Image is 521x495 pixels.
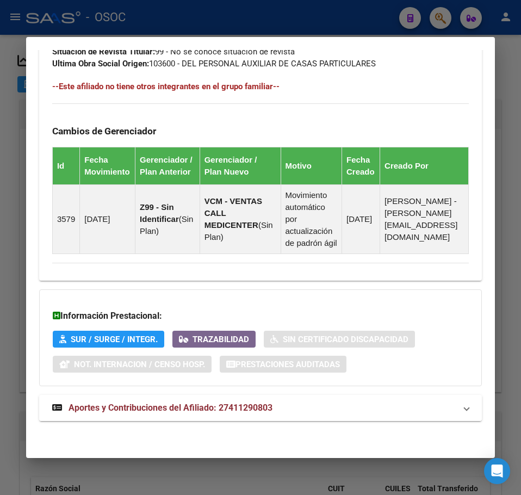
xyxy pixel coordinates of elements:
[71,335,158,344] span: SUR / SURGE / INTEGR.
[235,360,340,369] span: Prestaciones Auditadas
[52,59,149,69] strong: Ultima Obra Social Origen:
[283,335,408,344] span: Sin Certificado Discapacidad
[52,81,469,92] h4: --Este afiliado no tiene otros integrantes en el grupo familiar--
[342,147,380,184] th: Fecha Creado
[172,331,256,348] button: Trazabilidad
[281,147,342,184] th: Motivo
[52,147,79,184] th: Id
[220,356,346,373] button: Prestaciones Auditadas
[80,184,135,253] td: [DATE]
[52,184,79,253] td: 3579
[204,220,273,242] span: Sin Plan
[140,202,179,224] strong: Z99 - Sin Identificar
[69,403,272,413] span: Aportes y Contribuciones del Afiliado: 27411290803
[53,310,468,323] h3: Información Prestacional:
[52,47,155,57] strong: Situacion de Revista Titular:
[204,196,262,230] strong: VCM - VENTAS CALL MEDICENTER
[53,356,212,373] button: Not. Internacion / Censo Hosp.
[39,395,482,421] mat-expansion-panel-header: Aportes y Contribuciones del Afiliado: 27411290803
[342,184,380,253] td: [DATE]
[484,458,510,484] div: Open Intercom Messenger
[380,147,469,184] th: Creado Por
[200,147,281,184] th: Gerenciador / Plan Nuevo
[281,184,342,253] td: Movimiento automático por actualización de padrón ágil
[264,331,415,348] button: Sin Certificado Discapacidad
[135,184,200,253] td: ( )
[74,360,205,369] span: Not. Internacion / Censo Hosp.
[53,331,164,348] button: SUR / SURGE / INTEGR.
[200,184,281,253] td: ( )
[52,47,295,57] span: 99 - No se conoce situación de revista
[135,147,200,184] th: Gerenciador / Plan Anterior
[380,184,469,253] td: [PERSON_NAME] - [PERSON_NAME][EMAIL_ADDRESS][DOMAIN_NAME]
[140,214,193,236] span: Sin Plan
[52,59,376,69] span: 103600 - DEL PERSONAL AUXILIAR DE CASAS PARTICULARES
[193,335,249,344] span: Trazabilidad
[52,125,469,137] h3: Cambios de Gerenciador
[80,147,135,184] th: Fecha Movimiento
